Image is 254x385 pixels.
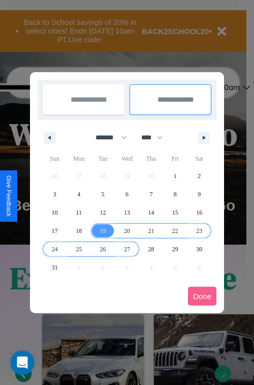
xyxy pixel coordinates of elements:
button: 21 [139,222,163,240]
button: 10 [43,203,67,222]
button: 11 [67,203,90,222]
button: 7 [139,185,163,203]
span: 9 [198,185,201,203]
button: 15 [163,203,187,222]
span: 15 [172,203,178,222]
span: 31 [52,258,58,277]
span: 21 [148,222,154,240]
button: 30 [187,240,211,258]
button: 13 [115,203,139,222]
span: 20 [124,222,130,240]
span: 6 [125,185,129,203]
span: 25 [76,240,82,258]
span: 30 [196,240,202,258]
span: 23 [196,222,202,240]
button: 2 [187,167,211,185]
button: 5 [91,185,115,203]
span: 22 [172,222,178,240]
button: 28 [139,240,163,258]
span: 7 [149,185,152,203]
button: 1 [163,167,187,185]
span: Tue [91,151,115,167]
span: Thu [139,151,163,167]
button: 18 [67,222,90,240]
span: 14 [148,203,154,222]
span: 19 [100,222,106,240]
div: Give Feedback [5,175,12,217]
button: 26 [91,240,115,258]
span: 3 [53,185,56,203]
span: 2 [198,167,201,185]
button: 20 [115,222,139,240]
iframe: Intercom live chat [10,350,35,375]
button: 29 [163,240,187,258]
button: 3 [43,185,67,203]
span: Mon [67,151,90,167]
button: 23 [187,222,211,240]
span: 12 [100,203,106,222]
span: 13 [124,203,130,222]
span: Sat [187,151,211,167]
span: 1 [174,167,177,185]
span: 29 [172,240,178,258]
button: 4 [67,185,90,203]
button: 22 [163,222,187,240]
span: 5 [102,185,105,203]
button: 12 [91,203,115,222]
span: 24 [52,240,58,258]
span: 4 [77,185,80,203]
button: Done [188,287,216,306]
span: 18 [76,222,82,240]
span: Sun [43,151,67,167]
span: 11 [76,203,82,222]
span: 10 [52,203,58,222]
span: Wed [115,151,139,167]
button: 16 [187,203,211,222]
button: 17 [43,222,67,240]
button: 8 [163,185,187,203]
span: 28 [148,240,154,258]
button: 25 [67,240,90,258]
span: 26 [100,240,106,258]
button: 27 [115,240,139,258]
button: 14 [139,203,163,222]
span: Fri [163,151,187,167]
span: 16 [196,203,202,222]
span: 17 [52,222,58,240]
span: 8 [174,185,177,203]
button: 6 [115,185,139,203]
button: 31 [43,258,67,277]
span: 27 [124,240,130,258]
button: 19 [91,222,115,240]
button: 9 [187,185,211,203]
button: 24 [43,240,67,258]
